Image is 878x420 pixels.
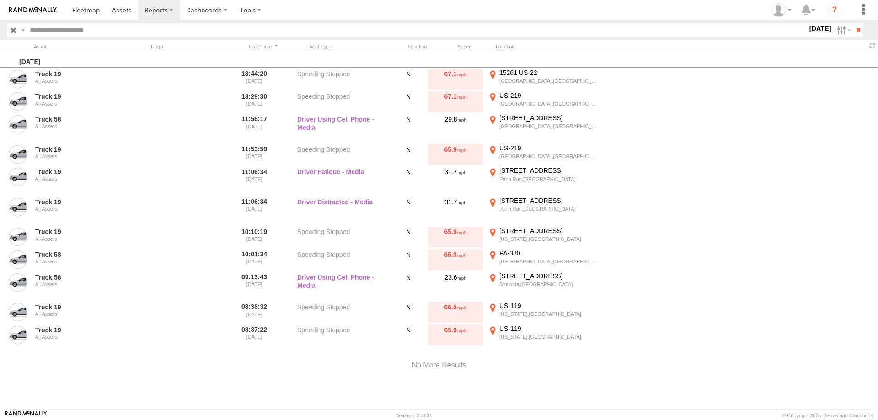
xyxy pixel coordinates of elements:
label: 11:53:59 [DATE] [237,144,272,165]
div: Caitlyn Akarman [768,3,795,17]
label: Driver Distracted - Media [297,197,389,225]
div: US-219 [499,91,600,100]
div: All Assets [35,154,124,159]
div: Penn Run,[GEOGRAPHIC_DATA] [499,206,600,212]
div: N [392,249,424,270]
label: 11:06:34 [DATE] [237,197,272,225]
label: Driver Using Cell Phone - Media [297,272,389,300]
a: Truck 58 [35,273,124,282]
label: Driver Using Cell Phone - Media [297,114,389,142]
div: [STREET_ADDRESS] [499,227,600,235]
a: Truck 19 [35,326,124,334]
div: [US_STATE],[GEOGRAPHIC_DATA] [499,334,600,340]
label: 11:06:34 [DATE] [237,166,272,195]
a: Terms and Conditions [824,413,873,418]
div: [GEOGRAPHIC_DATA],[GEOGRAPHIC_DATA] [499,153,600,159]
div: US-119 [499,302,600,310]
label: Speeding Stopped [297,227,389,248]
div: N [392,69,424,90]
label: Click to View Event Location [487,302,601,323]
div: PA-380 [499,249,600,257]
a: Truck 19 [35,168,124,176]
div: All Assets [35,123,124,129]
a: Truck 58 [35,250,124,259]
div: N [392,302,424,323]
label: 09:13:43 [DATE] [237,272,272,300]
a: Truck 19 [35,198,124,206]
label: Search Filter Options [833,23,853,37]
div: 65.9 [428,249,483,270]
div: N [392,197,424,225]
label: Click to View Event Location [487,91,601,112]
div: [STREET_ADDRESS] [499,272,600,280]
div: All Assets [35,206,124,212]
label: Click to View Event Location [487,249,601,270]
div: 31.7 [428,197,483,225]
label: Click to View Event Location [487,272,601,300]
label: Click to View Event Location [487,324,601,346]
label: Click to View Event Location [487,166,601,195]
label: 10:10:19 [DATE] [237,227,272,248]
label: Speeding Stopped [297,144,389,165]
div: 65.9 [428,227,483,248]
a: Truck 19 [35,70,124,78]
div: N [392,272,424,300]
label: Driver Fatigue - Media [297,166,389,195]
a: Truck 58 [35,115,124,123]
label: 10:01:34 [DATE] [237,249,272,270]
a: Truck 19 [35,145,124,154]
div: All Assets [35,311,124,317]
div: N [392,227,424,248]
label: Speeding Stopped [297,249,389,270]
div: [GEOGRAPHIC_DATA],[GEOGRAPHIC_DATA] [499,258,600,265]
label: Click to View Event Location [487,69,601,90]
i: ? [827,3,842,17]
div: 31.7 [428,166,483,195]
div: US-219 [499,144,600,152]
div: All Assets [35,259,124,264]
div: N [392,91,424,112]
div: 15261 US-22 [499,69,600,77]
label: [DATE] [808,23,833,33]
div: [STREET_ADDRESS] [499,166,600,175]
div: US-119 [499,324,600,333]
div: All Assets [35,334,124,340]
div: N [392,166,424,195]
div: [GEOGRAPHIC_DATA],[GEOGRAPHIC_DATA] [499,78,600,84]
label: Speeding Stopped [297,302,389,323]
div: 66.5 [428,302,483,323]
div: Click to Sort [246,43,281,50]
label: 08:38:32 [DATE] [237,302,272,323]
a: Truck 19 [35,303,124,311]
label: Speeding Stopped [297,69,389,90]
div: All Assets [35,236,124,242]
a: Truck 19 [35,228,124,236]
div: N [392,144,424,165]
div: N [392,114,424,142]
div: © Copyright 2025 - [782,413,873,418]
label: Click to View Event Location [487,144,601,165]
label: Click to View Event Location [487,114,601,142]
div: [US_STATE],[GEOGRAPHIC_DATA] [499,236,600,242]
div: 67.1 [428,69,483,90]
label: 13:44:20 [DATE] [237,69,272,90]
span: Refresh [867,41,878,50]
a: Visit our Website [5,411,47,420]
div: [STREET_ADDRESS] [499,197,600,205]
div: All Assets [35,282,124,287]
div: [GEOGRAPHIC_DATA],[GEOGRAPHIC_DATA] [499,123,600,129]
div: 67.1 [428,91,483,112]
div: [STREET_ADDRESS] [499,114,600,122]
label: Speeding Stopped [297,324,389,346]
label: Click to View Event Location [487,227,601,248]
div: [GEOGRAPHIC_DATA],[GEOGRAPHIC_DATA] [499,101,600,107]
div: N [392,324,424,346]
div: All Assets [35,101,124,106]
label: Search Query [19,23,27,37]
div: All Assets [35,78,124,84]
div: 65.9 [428,324,483,346]
div: [US_STATE],[GEOGRAPHIC_DATA] [499,311,600,317]
div: All Assets [35,176,124,181]
label: 13:29:30 [DATE] [237,91,272,112]
div: 23.6 [428,272,483,300]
